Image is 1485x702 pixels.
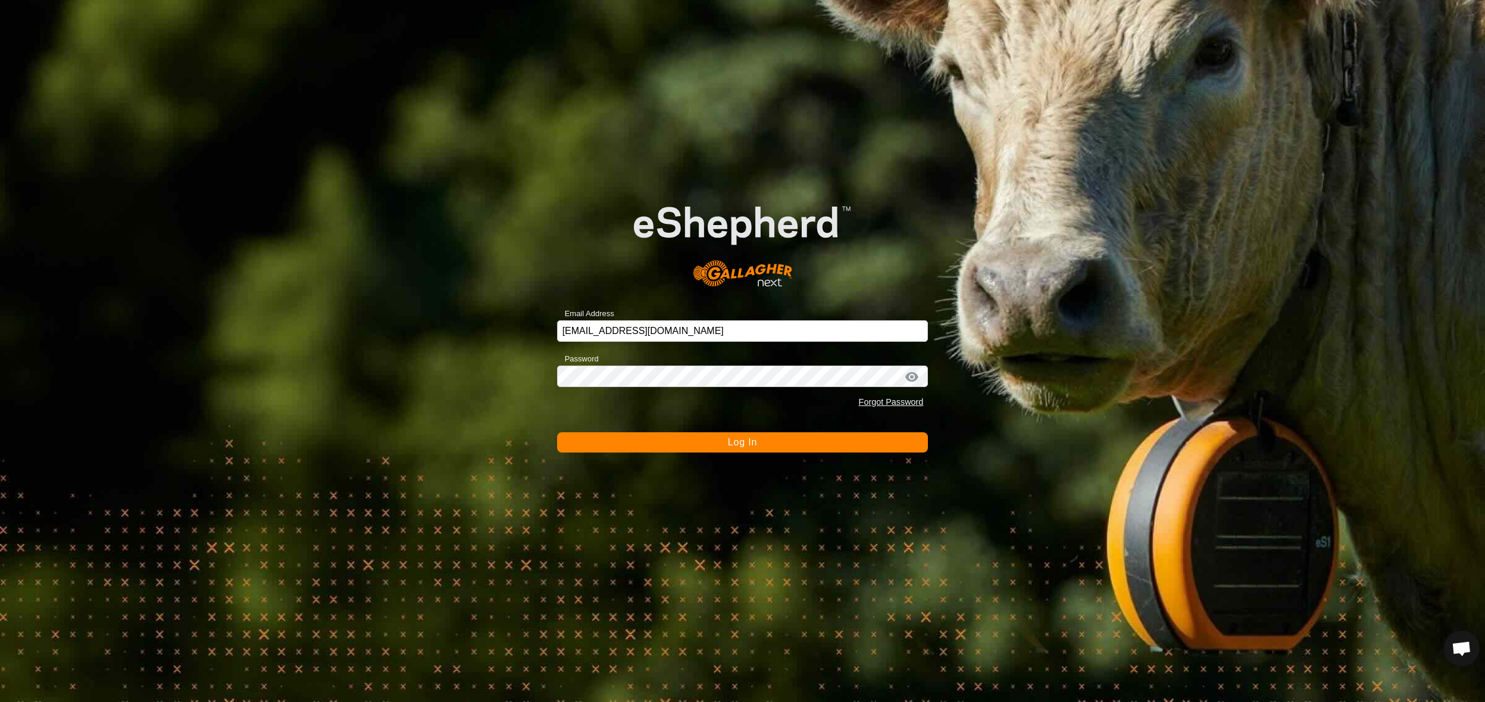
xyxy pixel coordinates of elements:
label: Password [557,353,599,365]
img: E-shepherd Logo [594,175,891,302]
a: Forgot Password [859,397,924,407]
button: Log In [557,432,928,453]
div: Open chat [1444,631,1480,666]
span: Log In [728,437,757,447]
input: Email Address [557,320,928,342]
label: Email Address [557,308,614,320]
